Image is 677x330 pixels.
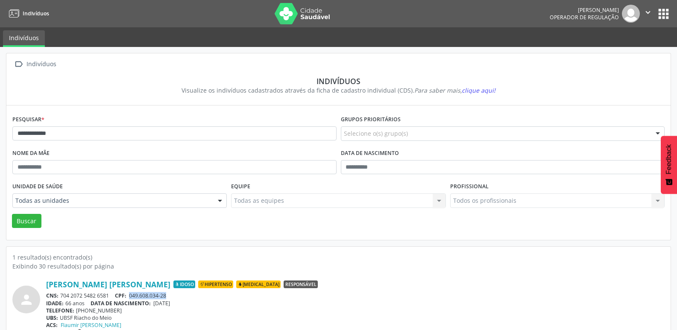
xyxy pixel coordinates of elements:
[46,300,64,307] span: IDADE:
[12,214,41,228] button: Buscar
[3,30,45,47] a: Indivíduos
[46,292,665,299] div: 704 2072 5482 6581
[12,262,665,271] div: Exibindo 30 resultado(s) por página
[46,307,74,314] span: TELEFONE:
[46,292,59,299] span: CNS:
[665,144,673,174] span: Feedback
[46,314,58,321] span: UBS:
[462,86,495,94] span: clique aqui!
[153,300,170,307] span: [DATE]
[236,280,281,288] span: [MEDICAL_DATA]
[198,280,233,288] span: Hipertenso
[46,300,665,307] div: 66 anos
[12,253,665,262] div: 1 resultado(s) encontrado(s)
[12,58,25,70] i: 
[25,58,58,70] div: Indivíduos
[12,147,50,160] label: Nome da mãe
[129,292,166,299] span: 049.608.034-28
[341,147,399,160] label: Data de nascimento
[18,76,659,86] div: Indivíduos
[173,280,195,288] span: Idoso
[12,180,63,193] label: Unidade de saúde
[12,113,44,126] label: Pesquisar
[115,292,126,299] span: CPF:
[640,5,656,23] button: 
[341,113,401,126] label: Grupos prioritários
[622,5,640,23] img: img
[344,129,408,138] span: Selecione o(s) grupo(s)
[46,280,170,289] a: [PERSON_NAME] [PERSON_NAME]
[661,136,677,194] button: Feedback - Mostrar pesquisa
[284,280,318,288] span: Responsável
[61,321,121,329] a: Flaumir [PERSON_NAME]
[18,86,659,95] div: Visualize os indivíduos cadastrados através da ficha de cadastro individual (CDS).
[656,6,671,21] button: apps
[6,6,49,20] a: Indivíduos
[550,6,619,14] div: [PERSON_NAME]
[12,58,58,70] a:  Indivíduos
[414,86,495,94] i: Para saber mais,
[450,180,489,193] label: Profissional
[46,314,665,321] div: UBSF Riacho do Meio
[46,321,58,329] span: ACS:
[15,196,209,205] span: Todas as unidades
[550,14,619,21] span: Operador de regulação
[91,300,151,307] span: DATA DE NASCIMENTO:
[643,8,653,17] i: 
[23,10,49,17] span: Indivíduos
[231,180,250,193] label: Equipe
[46,307,665,314] div: [PHONE_NUMBER]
